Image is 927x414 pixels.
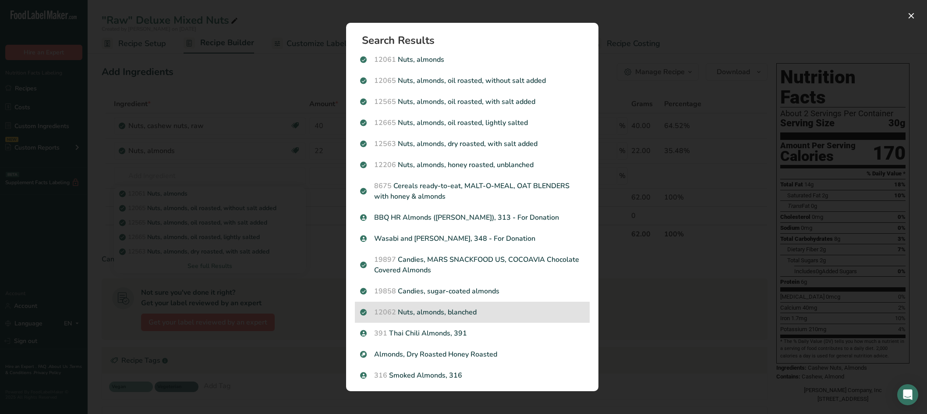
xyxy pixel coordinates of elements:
span: 8675 [374,181,392,191]
p: Cereals ready-to-eat, MALT-O-MEAL, OAT BLENDERS with honey & almonds [360,181,584,202]
span: 12061 [374,55,396,64]
span: 12563 [374,139,396,149]
p: Nuts, almonds, blanched [360,307,584,318]
p: Nuts, almonds, oil roasted, with salt added [360,96,584,107]
div: Open Intercom Messenger [897,384,918,405]
p: Thai Chili Almonds, 391 [360,328,584,339]
p: Almonds, Dry Roasted Honey Roasted [360,349,584,360]
p: Nuts, almonds, honey roasted, unblanched [360,160,584,170]
span: 19858 [374,286,396,296]
p: Candies, sugar-coated almonds [360,286,584,296]
span: 12665 [374,118,396,128]
img: Sub Recipe [360,351,367,358]
span: 12565 [374,97,396,107]
p: Wasabi and [PERSON_NAME], 348 - For Donation [360,233,584,244]
p: Candies, MARS SNACKFOOD US, COCOAVIA Chocolate Covered Almonds [360,254,584,275]
p: Nuts, almonds, oil roasted, without salt added [360,75,584,86]
p: Nuts, almonds, dry roasted, with salt added [360,139,584,149]
p: Smoked Almonds, 316 [360,370,584,381]
span: 12206 [374,160,396,170]
span: 12062 [374,307,396,317]
span: 391 [374,328,387,338]
span: 316 [374,371,387,380]
h1: Search Results [362,35,590,46]
p: Nuts, almonds [360,54,584,65]
p: BBQ HR Almonds ([PERSON_NAME]), 313 - For Donation [360,212,584,223]
span: 19897 [374,255,396,264]
span: 12065 [374,76,396,86]
p: Nuts, almonds, oil roasted, lightly salted [360,118,584,128]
